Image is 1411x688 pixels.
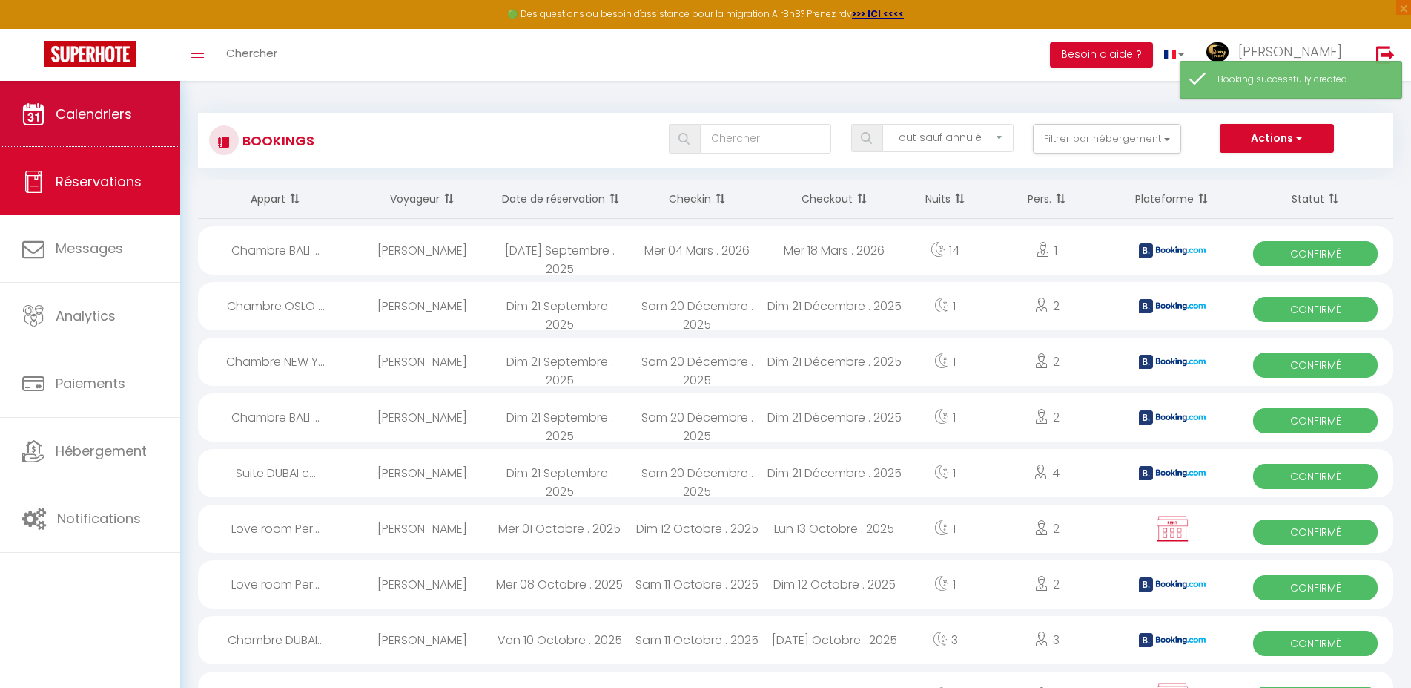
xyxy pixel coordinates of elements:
input: Chercher [700,124,831,154]
th: Sort by checkout [766,180,903,219]
a: Chercher [215,29,288,81]
th: Sort by nights [903,180,987,219]
th: Sort by people [987,180,1106,219]
button: Actions [1220,124,1334,154]
span: Réservations [56,172,142,191]
div: Booking successfully created [1217,73,1387,87]
span: Analytics [56,307,116,325]
span: Chercher [226,45,277,61]
th: Sort by booking date [491,180,628,219]
button: Filtrer par hébergement [1033,124,1181,154]
a: >>> ICI <<<< [852,7,904,20]
span: Notifications [57,509,141,528]
button: Besoin d'aide ? [1050,42,1153,68]
img: ... [1206,42,1229,62]
span: Paiements [56,374,125,393]
h3: Bookings [239,124,314,157]
th: Sort by guest [354,180,491,219]
img: logout [1376,45,1395,64]
span: [PERSON_NAME] [1238,42,1342,61]
th: Sort by rentals [198,180,354,219]
th: Sort by status [1237,180,1393,219]
span: Messages [56,239,123,258]
span: Calendriers [56,105,132,123]
th: Sort by checkin [628,180,765,219]
span: Hébergement [56,442,147,460]
img: Super Booking [44,41,136,67]
th: Sort by channel [1106,180,1237,219]
a: ... [PERSON_NAME] [1195,29,1361,81]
